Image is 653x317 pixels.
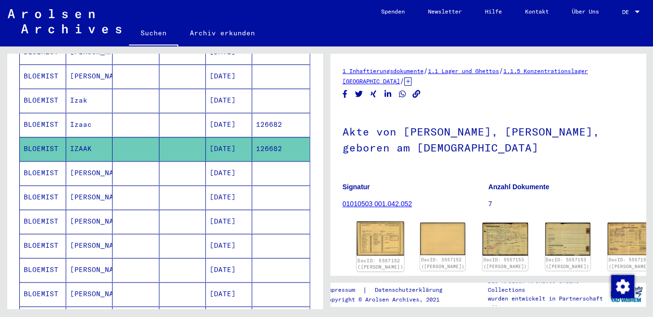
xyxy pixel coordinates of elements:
[487,277,606,294] p: Die Arolsen Archives Online-Collections
[608,223,653,255] img: 001.jpg
[206,113,252,136] mat-cell: [DATE]
[206,161,252,185] mat-cell: [DATE]
[66,64,113,88] mat-cell: [PERSON_NAME]
[325,295,454,304] p: Copyright © Arolsen Archives, 2021
[20,234,66,257] mat-cell: BLOEMIST
[206,185,252,209] mat-cell: [DATE]
[369,88,379,100] button: Share on Xing
[400,76,404,85] span: /
[129,21,178,46] a: Suchen
[66,113,113,136] mat-cell: Izaac
[340,88,350,100] button: Share on Facebook
[20,185,66,209] mat-cell: BLOEMIST
[66,161,113,185] mat-cell: [PERSON_NAME]
[206,89,252,112] mat-cell: [DATE]
[206,282,252,306] mat-cell: [DATE]
[499,66,503,75] span: /
[252,137,310,161] mat-cell: 126682
[357,222,404,256] img: 001.jpg
[357,257,403,270] a: DocID: 5557152 ([PERSON_NAME])
[483,223,527,256] img: 001.jpg
[66,89,113,112] mat-cell: Izak
[421,257,465,269] a: DocID: 5557152 ([PERSON_NAME])
[20,210,66,233] mat-cell: BLOEMIST
[206,210,252,233] mat-cell: [DATE]
[608,282,644,306] img: yv_logo.png
[424,66,428,75] span: /
[420,223,465,255] img: 002.jpg
[397,88,408,100] button: Share on WhatsApp
[66,185,113,209] mat-cell: [PERSON_NAME]
[608,257,652,269] a: DocID: 5557154 ([PERSON_NAME])
[383,88,393,100] button: Share on LinkedIn
[342,67,424,75] a: 1 Inhaftierungsdokumente
[483,257,527,269] a: DocID: 5557153 ([PERSON_NAME])
[325,285,363,295] a: Impressum
[206,234,252,257] mat-cell: [DATE]
[487,294,606,312] p: wurden entwickelt in Partnerschaft mit
[546,257,589,269] a: DocID: 5557153 ([PERSON_NAME])
[20,258,66,282] mat-cell: BLOEMIST
[206,64,252,88] mat-cell: [DATE]
[367,285,454,295] a: Datenschutzerklärung
[354,88,364,100] button: Share on Twitter
[342,109,634,168] h1: Akte von [PERSON_NAME], [PERSON_NAME], geboren am [DEMOGRAPHIC_DATA]
[20,89,66,112] mat-cell: BLOEMIST
[66,282,113,306] mat-cell: [PERSON_NAME]
[488,183,549,191] b: Anzahl Dokumente
[20,137,66,161] mat-cell: BLOEMIST
[325,285,454,295] div: |
[488,199,634,209] p: 7
[20,282,66,306] mat-cell: BLOEMIST
[66,137,113,161] mat-cell: IZAAK
[342,183,370,191] b: Signatur
[8,9,121,33] img: Arolsen_neg.svg
[611,275,634,298] img: Zustimmung ändern
[178,21,267,45] a: Archiv erkunden
[342,200,412,208] a: 01010503 001.042.052
[20,64,66,88] mat-cell: BLOEMIST
[20,161,66,185] mat-cell: BLOEMIST
[252,113,310,136] mat-cell: 126682
[206,137,252,161] mat-cell: [DATE]
[622,9,633,15] span: DE
[428,67,499,75] a: 1.1 Lager und Ghettos
[412,88,422,100] button: Copy link
[66,258,113,282] mat-cell: [PERSON_NAME]
[20,113,66,136] mat-cell: BLOEMIST
[66,210,113,233] mat-cell: [PERSON_NAME]
[206,258,252,282] mat-cell: [DATE]
[66,234,113,257] mat-cell: [PERSON_NAME]
[545,223,590,256] img: 002.jpg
